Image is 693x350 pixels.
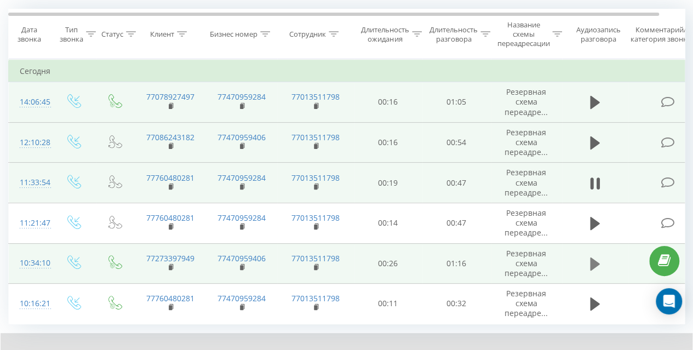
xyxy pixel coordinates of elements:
[422,203,491,243] td: 00:47
[60,25,83,44] div: Тип звонка
[291,132,340,142] a: 77013511798
[101,30,123,39] div: Статус
[291,253,340,263] a: 77013511798
[9,25,49,44] div: Дата звонка
[291,293,340,303] a: 77013511798
[291,213,340,223] a: 77013511798
[354,284,422,324] td: 00:11
[422,163,491,203] td: 00:47
[354,163,422,203] td: 00:19
[571,25,625,44] div: Аудиозапись разговора
[354,203,422,243] td: 00:14
[422,82,491,123] td: 01:05
[146,91,194,102] a: 77078927497
[20,293,42,314] div: 10:16:21
[497,20,549,48] div: Название схемы переадресации
[20,253,42,274] div: 10:34:10
[217,253,266,263] a: 77470959406
[505,87,548,117] span: Резервная схема переадре...
[146,173,194,183] a: 77760480281
[505,208,548,238] span: Резервная схема переадре...
[354,122,422,163] td: 00:16
[429,25,478,44] div: Длительность разговора
[422,284,491,324] td: 00:32
[291,173,340,183] a: 77013511798
[505,248,548,278] span: Резервная схема переадре...
[361,25,409,44] div: Длительность ожидания
[656,288,682,314] div: Open Intercom Messenger
[217,293,266,303] a: 77470959284
[354,243,422,284] td: 00:26
[146,132,194,142] a: 77086243182
[20,213,42,234] div: 11:21:47
[146,213,194,223] a: 77760480281
[20,172,42,193] div: 11:33:54
[289,30,326,39] div: Сотрудник
[20,91,42,113] div: 14:06:45
[291,91,340,102] a: 77013511798
[20,132,42,153] div: 12:10:28
[505,167,548,197] span: Резервная схема переадре...
[354,82,422,123] td: 00:16
[217,213,266,223] a: 77470959284
[150,30,174,39] div: Клиент
[505,288,548,318] span: Резервная схема переадре...
[422,122,491,163] td: 00:54
[217,132,266,142] a: 77470959406
[505,127,548,157] span: Резервная схема переадре...
[146,293,194,303] a: 77760480281
[146,253,194,263] a: 77273397949
[629,25,693,44] div: Комментарий/категория звонка
[217,173,266,183] a: 77470959284
[217,91,266,102] a: 77470959284
[210,30,257,39] div: Бизнес номер
[422,243,491,284] td: 01:16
